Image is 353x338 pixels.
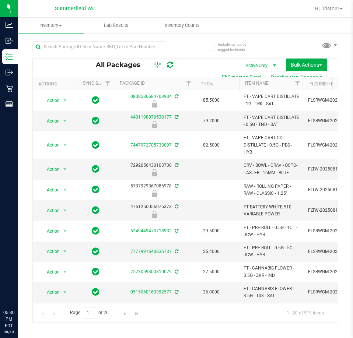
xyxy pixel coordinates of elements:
span: Action [40,226,60,236]
span: Action [40,185,60,195]
div: Newly Received [113,190,196,197]
input: Search Package ID, Item Name, SKU, Lot or Part Number... [32,41,165,52]
span: select [60,267,70,277]
a: Filter [183,77,195,90]
iframe: Resource center [7,279,29,301]
inline-svg: Outbound [6,69,13,76]
span: Action [40,287,60,297]
span: 27.5000 [199,267,223,277]
span: 79.2000 [199,116,223,126]
inline-svg: Inventory [6,53,13,60]
span: In Sync [92,140,99,150]
span: Hi, Triston! [315,6,339,11]
span: GRV - BOWL - GRAV - OCTO-TASTER - 16MM - BLUE [244,162,299,176]
span: select [60,116,70,126]
span: Action [40,140,60,150]
span: Bulk Actions [291,62,322,68]
span: In Sync [92,226,99,236]
span: Action [40,205,60,216]
span: RAW - ROLLING PAPER - RAW - CLASSIC - 1.25" [244,183,299,197]
span: Action [40,267,60,277]
button: Export to Excel [217,71,266,84]
a: Item Name [245,81,269,86]
span: Sync from Compliance System [174,115,178,120]
span: Sync from Compliance System [174,163,178,168]
a: 0808586684703934 [130,94,172,99]
a: Lab Results [84,18,150,33]
div: Newly Received [113,121,196,128]
span: Sync from Compliance System [174,94,178,99]
span: In Sync [92,267,99,277]
span: Sync from Compliance System [174,228,178,233]
span: select [60,205,70,216]
div: 5737929367086978 [113,183,196,197]
span: In Sync [92,246,99,257]
span: 26.0000 [199,287,223,297]
span: Action [40,116,60,126]
input: 1 [83,307,96,318]
span: In Sync [92,184,99,195]
a: THC% [201,81,213,87]
a: Filter [102,77,114,90]
span: select [60,185,70,195]
span: Action [40,95,60,106]
a: 0515060163392577 [130,289,172,295]
a: 6249449470718932 [130,228,172,233]
span: FT - PRE-ROLL - 0.5G - 1CT - JCW - HYB [244,224,299,238]
p: 08/19 [3,329,14,335]
span: FT - VAPE CART DISTILLATE - 1G - TRK - SAT [244,93,299,107]
span: select [60,287,70,297]
a: Sync Status [83,81,111,86]
a: 7573059300810079 [130,269,172,274]
span: Sync from Compliance System [174,289,178,295]
span: 25.4000 [199,246,223,257]
span: Sync from Compliance System [174,142,178,148]
inline-svg: Retail [6,85,13,92]
span: FT - CANNABIS FLOWER - 3.5G - T08 - SAT [244,285,299,299]
span: In Sync [92,95,99,105]
span: 29.5000 [199,226,223,236]
span: Sync from Compliance System [174,183,178,189]
span: FT - VAPE CART DISTILLATE - 0.5G - TND - SAT [244,114,299,128]
span: select [60,226,70,236]
button: Bulk Actions [286,59,327,71]
span: In Sync [92,116,99,126]
span: Page of 26 [64,307,115,318]
a: 4401198879538177 [130,115,172,120]
div: Newly Received [113,100,196,108]
span: FT - CANNABIS FLOWER - 3.5G - ZKR - IND [244,265,299,279]
div: Actions [38,81,74,87]
div: Newly Received [113,211,196,218]
span: Sync from Compliance System [174,204,178,209]
span: FT BATTERY WHITE 510 VARIABLE POWER [244,204,299,218]
span: Lab Results [94,22,139,29]
span: FT - PRE-ROLL - 0.5G - 5CT - JCW - HYB [244,244,299,258]
span: 85.5000 [199,95,223,106]
a: Go to the next page [120,307,130,317]
a: 7447972705733097 [130,142,172,148]
a: 7777991540835737 [130,249,172,254]
span: Action [40,164,60,175]
div: 4751250056075373 [113,203,196,218]
a: Filter [291,77,304,90]
span: Action [40,246,60,257]
span: select [60,95,70,106]
div: Newly Received [113,169,196,176]
span: Inventory [18,22,84,29]
span: Include items not tagged for facility [218,42,255,53]
a: Inventory [18,18,84,33]
span: select [60,246,70,257]
span: FT - VAPE CART CDT DISTILLATE - 0.5G - PBS - HYB [244,134,299,156]
p: 05:30 PM EDT [3,309,14,329]
span: Sync from Compliance System [174,269,178,274]
span: 1 - 20 of 519 items [281,307,330,318]
span: Summerfield WC [55,6,95,12]
inline-svg: Analytics [6,21,13,29]
a: Inventory Counts [149,18,215,33]
inline-svg: Inbound [6,37,13,45]
span: select [60,164,70,175]
span: In Sync [92,205,99,215]
span: Inventory Counts [155,22,210,29]
span: select [60,140,70,150]
inline-svg: Reports [6,101,13,108]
